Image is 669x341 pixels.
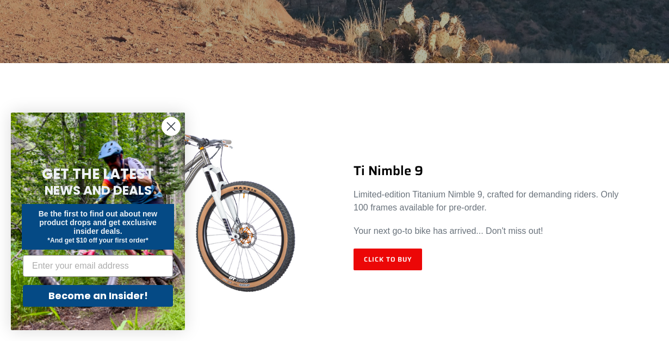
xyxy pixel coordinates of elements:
[39,209,158,235] span: Be the first to find out about new product drops and get exclusive insider deals.
[45,182,152,199] span: NEWS AND DEALS
[354,163,631,179] h2: Ti Nimble 9
[42,164,154,184] span: GET THE LATEST
[23,255,173,277] input: Enter your email address
[354,225,631,238] p: Your next go-to bike has arrived... Don't miss out!
[23,285,173,307] button: Become an Insider!
[354,249,422,270] a: Click to Buy: TI NIMBLE 9
[354,188,631,214] p: Limited-edition Titanium Nimble 9, crafted for demanding riders. Only 100 frames available for pr...
[47,237,148,244] span: *And get $10 off your first order*
[162,117,181,136] button: Close dialog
